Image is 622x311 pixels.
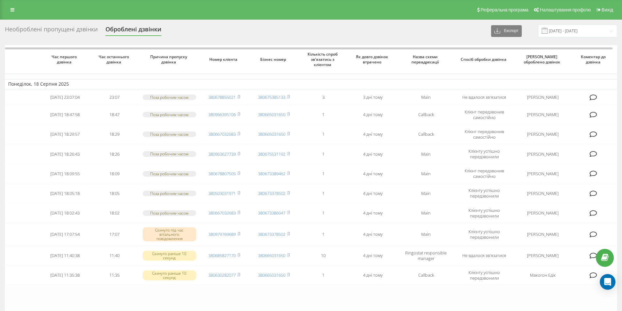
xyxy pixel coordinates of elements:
[348,266,398,285] td: 4 дні тому
[90,204,139,222] td: 18:02
[600,274,615,290] div: Open Intercom Messenger
[95,54,134,64] span: Час останнього дзвінка
[515,266,571,285] td: Макогон Едік
[520,54,565,64] span: [PERSON_NAME] оброблено дзвінок
[298,224,348,245] td: 1
[143,112,196,117] div: Поза робочим часом
[515,145,571,163] td: [PERSON_NAME]
[298,184,348,202] td: 1
[90,145,139,163] td: 18:26
[298,204,348,222] td: 1
[46,54,85,64] span: Час першого дзвінка
[258,210,285,216] a: 380673386047
[348,224,398,245] td: 4 дні тому
[398,247,454,265] td: Ringostat responsible manager
[40,224,90,245] td: [DATE] 17:07:54
[348,106,398,124] td: 4 дні тому
[348,91,398,104] td: 3 дні тому
[208,231,236,237] a: 380979769689
[454,106,514,124] td: Клієнт передзвонив самостійно
[515,184,571,202] td: [PERSON_NAME]
[208,272,236,278] a: 380630282077
[40,204,90,222] td: [DATE] 18:02:43
[40,184,90,202] td: [DATE] 18:05:18
[208,171,236,177] a: 380678807505
[258,231,285,237] a: 380673378502
[40,91,90,104] td: [DATE] 23:07:04
[298,91,348,104] td: 3
[298,266,348,285] td: 1
[515,125,571,144] td: [PERSON_NAME]
[454,224,514,245] td: Клієнту успішно передзвонили
[90,184,139,202] td: 18:05
[298,106,348,124] td: 1
[105,26,161,36] div: Оброблені дзвінки
[515,204,571,222] td: [PERSON_NAME]
[515,91,571,104] td: [PERSON_NAME]
[143,151,196,157] div: Поза робочим часом
[258,171,285,177] a: 380673389462
[40,164,90,183] td: [DATE] 18:09:55
[208,151,236,157] a: 380963627739
[90,125,139,144] td: 18:29
[40,125,90,144] td: [DATE] 18:29:57
[258,112,285,117] a: 380665031650
[515,224,571,245] td: [PERSON_NAME]
[398,106,454,124] td: Callback
[398,125,454,144] td: Callback
[348,184,398,202] td: 4 дні тому
[90,106,139,124] td: 18:47
[398,266,454,285] td: Callback
[454,145,514,163] td: Клієнту успішно передзвонили
[540,7,591,12] span: Налаштування профілю
[398,164,454,183] td: Main
[515,164,571,183] td: [PERSON_NAME]
[398,91,454,104] td: Main
[208,131,236,137] a: 380667032683
[454,204,514,222] td: Клієнту успішно передзвонили
[398,224,454,245] td: Main
[143,210,196,216] div: Поза робочим часом
[462,94,506,100] span: Не вдалося зв'язатися
[143,95,196,100] div: Поза робочим часом
[208,112,236,117] a: 380966395106
[258,252,285,258] a: 380665031650
[398,204,454,222] td: Main
[298,125,348,144] td: 1
[143,251,196,261] div: Скинуто раніше 10 секунд
[454,125,514,144] td: Клієнт передзвонив самостійно
[5,79,617,89] td: Понеділок, 18 Серпня 2025
[90,266,139,285] td: 11:35
[5,26,98,36] div: Необроблені пропущені дзвінки
[143,270,196,280] div: Скинуто раніше 10 секунд
[40,266,90,285] td: [DATE] 11:35:38
[404,54,449,64] span: Назва схеми переадресації
[298,145,348,163] td: 1
[481,7,529,12] span: Реферальна програма
[40,247,90,265] td: [DATE] 11:40:38
[348,145,398,163] td: 4 дні тому
[90,164,139,183] td: 18:09
[576,54,612,64] span: Коментар до дзвінка
[348,164,398,183] td: 4 дні тому
[515,247,571,265] td: [PERSON_NAME]
[208,94,236,100] a: 380678855021
[398,184,454,202] td: Main
[258,190,285,196] a: 380673378502
[258,151,285,157] a: 380675531192
[258,272,285,278] a: 380665031650
[143,171,196,177] div: Поза робочим часом
[143,227,196,242] div: Скинуто під час вітального повідомлення
[258,131,285,137] a: 380665031650
[254,57,293,62] span: Бізнес номер
[348,204,398,222] td: 4 дні тому
[145,54,194,64] span: Причина пропуску дзвінка
[208,210,236,216] a: 380667032683
[298,247,348,265] td: 10
[454,164,514,183] td: Клієнт передзвонив самостійно
[348,125,398,144] td: 4 дні тому
[398,145,454,163] td: Main
[258,94,285,100] a: 380675385133
[40,145,90,163] td: [DATE] 18:26:43
[602,7,613,12] span: Вихід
